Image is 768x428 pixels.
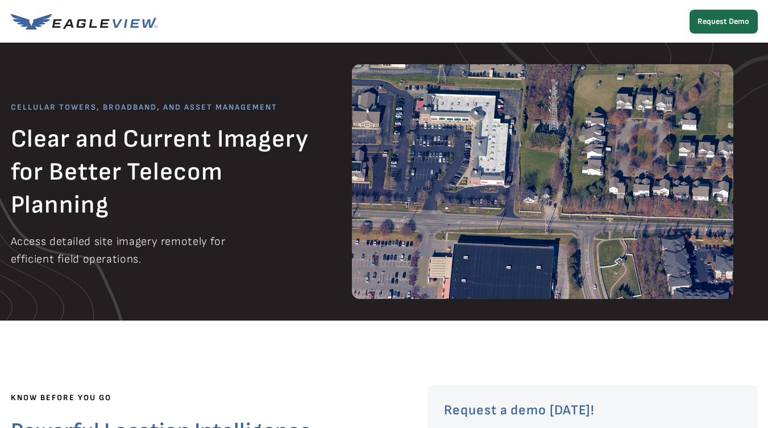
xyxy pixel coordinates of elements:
a: Request Demo [690,10,758,34]
strong: Request Demo [698,16,749,26]
span: CELLULAR TOWERS, BROADBAND, AND ASSET MANAGEMENT [11,102,277,112]
span: KNOW BEFORE YOU GO [11,393,111,402]
span: Access detailed site imagery remotely for efficient field operations. [11,235,226,266]
span: Request a demo [DATE]! [444,402,595,418]
span: Clear and Current Imagery for Better Telecom Planning [11,124,309,220]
